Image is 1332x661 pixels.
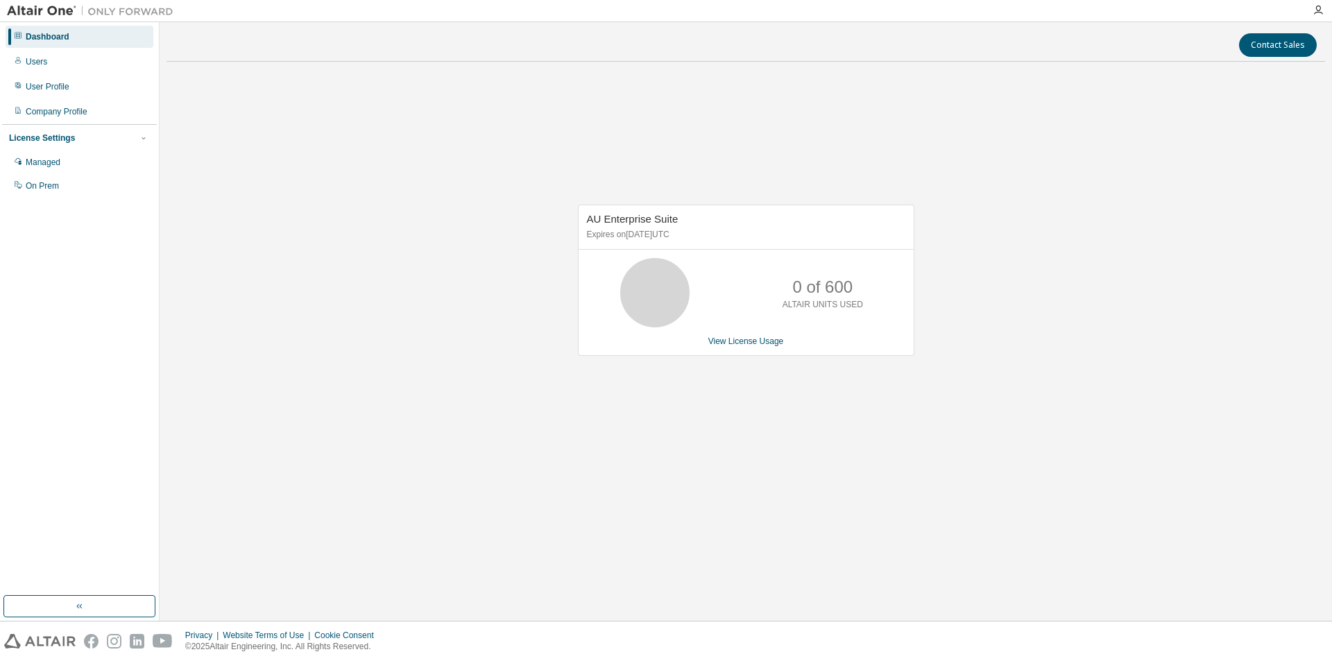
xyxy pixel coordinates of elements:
[185,641,382,653] p: © 2025 Altair Engineering, Inc. All Rights Reserved.
[783,299,863,311] p: ALTAIR UNITS USED
[792,275,853,299] p: 0 of 600
[26,106,87,117] div: Company Profile
[185,630,223,641] div: Privacy
[587,229,902,241] p: Expires on [DATE] UTC
[153,634,173,649] img: youtube.svg
[7,4,180,18] img: Altair One
[130,634,144,649] img: linkedin.svg
[26,81,69,92] div: User Profile
[107,634,121,649] img: instagram.svg
[9,132,75,144] div: License Settings
[587,213,678,225] span: AU Enterprise Suite
[84,634,99,649] img: facebook.svg
[26,180,59,191] div: On Prem
[4,634,76,649] img: altair_logo.svg
[26,31,69,42] div: Dashboard
[314,630,382,641] div: Cookie Consent
[223,630,314,641] div: Website Terms of Use
[1239,33,1317,57] button: Contact Sales
[26,56,47,67] div: Users
[26,157,60,168] div: Managed
[708,336,784,346] a: View License Usage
